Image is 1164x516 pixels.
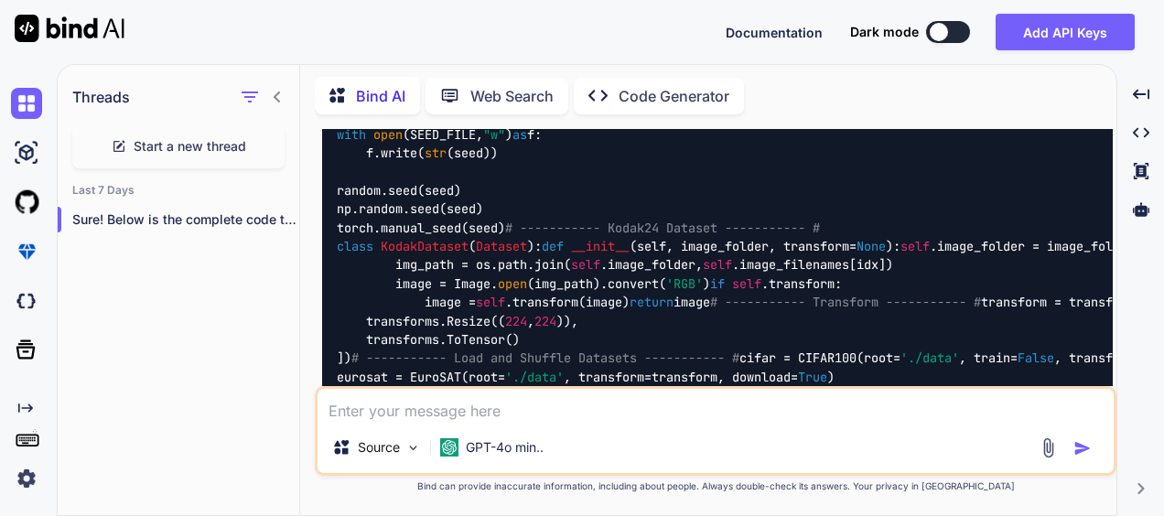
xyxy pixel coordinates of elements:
[1018,350,1054,367] span: False
[900,238,930,254] span: self
[619,85,729,107] p: Code Generator
[1073,439,1092,457] img: icon
[356,85,405,107] p: Bind AI
[542,238,564,254] span: def
[11,88,42,119] img: chat
[996,14,1135,50] button: Add API Keys
[857,238,886,254] span: None
[710,275,725,292] span: if
[466,438,544,457] p: GPT-4o min..
[381,238,469,254] span: KodakDataset
[1038,437,1059,458] img: attachment
[11,236,42,267] img: premium
[798,369,827,385] span: True
[358,438,400,457] p: Source
[726,23,823,42] button: Documentation
[11,137,42,168] img: ai-studio
[571,238,630,254] span: __init__
[470,85,554,107] p: Web Search
[476,238,527,254] span: Dataset
[315,479,1116,493] p: Bind can provide inaccurate information, including about people. Always double-check its answers....
[72,86,130,108] h1: Threads
[900,350,959,367] span: './data'
[337,238,373,254] span: class
[476,295,505,311] span: self
[337,126,366,143] span: with
[11,285,42,317] img: darkCloudIdeIcon
[405,440,421,456] img: Pick Models
[425,145,447,162] span: str
[512,126,527,143] span: as
[850,23,919,41] span: Dark mode
[440,438,458,457] img: GPT-4o mini
[726,25,823,40] span: Documentation
[15,15,124,42] img: Bind AI
[11,463,42,494] img: settings
[58,183,299,198] h2: Last 7 Days
[732,275,761,292] span: self
[505,313,527,329] span: 224
[630,295,674,311] span: return
[505,220,820,236] span: # ----------- Kodak24 Dataset ----------- #
[483,126,505,143] span: "w"
[11,187,42,218] img: githubLight
[351,350,739,367] span: # ----------- Load and Shuffle Datasets ----------- #
[72,210,299,229] p: Sure! Below is the complete code that...
[571,257,600,274] span: self
[666,275,703,292] span: 'RGB'
[498,275,527,292] span: open
[703,257,732,274] span: self
[505,369,564,385] span: './data'
[373,126,403,143] span: open
[534,313,556,329] span: 224
[710,295,981,311] span: # ----------- Transform ----------- #
[637,238,886,254] span: self, image_folder, transform=
[134,137,246,156] span: Start a new thread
